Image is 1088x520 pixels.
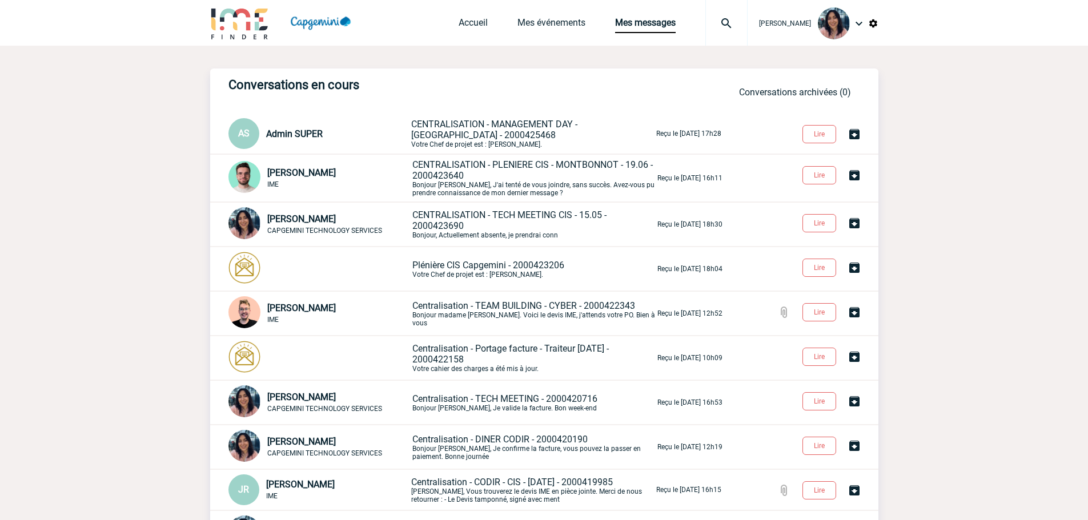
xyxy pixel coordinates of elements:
[228,396,722,407] a: [PERSON_NAME] CAPGEMINI TECHNOLOGY SERVICES Centralisation - TECH MEETING - 2000420716Bonjour [PE...
[412,159,653,181] span: CENTRALISATION - PLENIERE CIS - MONTBONNOT - 19.06 - 2000423640
[657,398,722,406] p: Reçu le [DATE] 16h53
[267,213,336,224] span: [PERSON_NAME]
[848,261,861,275] img: Archiver la conversation
[228,296,260,328] img: 129741-1.png
[802,259,836,277] button: Lire
[657,354,722,362] p: Reçu le [DATE] 10h09
[802,303,836,321] button: Lire
[228,483,721,494] a: JR [PERSON_NAME] IME Centralisation - CODIR - CIS - [DATE] - 2000419985[PERSON_NAME], Vous trouve...
[412,300,655,327] p: Bonjour madame [PERSON_NAME]. Voici le devis IME, j'attends votre PO. Bien à vous
[228,218,722,229] a: [PERSON_NAME] CAPGEMINI TECHNOLOGY SERVICES CENTRALISATION - TECH MEETING CIS - 15.05 - 200042369...
[228,161,410,195] div: Conversation privée : Client - Agence
[228,307,722,318] a: [PERSON_NAME] IME Centralisation - TEAM BUILDING - CYBER - 2000422343Bonjour madame [PERSON_NAME]...
[267,180,279,188] span: IME
[267,449,382,457] span: CAPGEMINI TECHNOLOGY SERVICES
[267,303,336,313] span: [PERSON_NAME]
[848,350,861,364] img: Archiver la conversation
[228,341,410,375] div: Conversation privée : Client - Agence
[228,161,260,193] img: 121547-2.png
[517,17,585,33] a: Mes événements
[802,348,836,366] button: Lire
[228,430,260,462] img: 102439-0.jpg
[793,169,848,180] a: Lire
[793,217,848,228] a: Lire
[848,483,861,497] img: Archiver la conversation
[267,436,336,447] span: [PERSON_NAME]
[793,395,848,406] a: Lire
[412,260,564,271] span: Plénière CIS Capgemini - 2000423206
[802,214,836,232] button: Lire
[412,393,597,404] span: Centralisation - TECH MEETING - 2000420716
[228,252,410,286] div: Conversation privée : Client - Agence
[657,174,722,182] p: Reçu le [DATE] 16h11
[793,440,848,450] a: Lire
[657,220,722,228] p: Reçu le [DATE] 18h30
[657,443,722,451] p: Reçu le [DATE] 12h19
[238,484,249,495] span: JR
[802,166,836,184] button: Lire
[411,477,613,487] span: Centralisation - CODIR - CIS - [DATE] - 2000419985
[412,260,655,279] p: Votre Chef de projet est : [PERSON_NAME].
[793,306,848,317] a: Lire
[848,216,861,230] img: Archiver la conversation
[657,265,722,273] p: Reçu le [DATE] 18h04
[267,316,279,324] span: IME
[412,393,655,412] p: Bonjour [PERSON_NAME], Je valide la facture. Bon week-end
[848,439,861,453] img: Archiver la conversation
[228,341,260,373] img: photonotifcontact.png
[411,477,654,503] p: [PERSON_NAME], Vous trouverez le devis IME en pièce jointe. Merci de nous retourner : - Le Devis ...
[793,484,848,495] a: Lire
[267,392,336,402] span: [PERSON_NAME]
[228,207,260,239] img: 102439-0.jpg
[615,17,676,33] a: Mes messages
[266,128,323,139] span: Admin SUPER
[793,128,848,139] a: Lire
[266,492,278,500] span: IME
[228,385,410,420] div: Conversation privée : Client - Agence
[228,352,722,362] a: Centralisation - Portage facture - Traiteur [DATE] - 2000422158Votre cahier des charges a été mis...
[228,207,410,241] div: Conversation privée : Client - Agence
[228,385,260,417] img: 102439-0.jpg
[802,125,836,143] button: Lire
[411,119,577,140] span: CENTRALISATION - MANAGEMENT DAY - [GEOGRAPHIC_DATA] - 2000425468
[228,78,571,92] h3: Conversations en cours
[411,119,654,148] p: Votre Chef de projet est : [PERSON_NAME].
[412,159,655,197] p: Bonjour [PERSON_NAME], J'ai tenté de vous joindre, sans succès. Avez-vous pu prendre connaissance...
[459,17,488,33] a: Accueil
[228,172,722,183] a: [PERSON_NAME] IME CENTRALISATION - PLENIERE CIS - MONTBONNOT - 19.06 - 2000423640Bonjour [PERSON_...
[657,309,722,317] p: Reçu le [DATE] 12h52
[228,430,410,464] div: Conversation privée : Client - Agence
[848,394,861,408] img: Archiver la conversation
[739,87,851,98] a: Conversations archivées (0)
[818,7,850,39] img: 102439-0.jpg
[267,227,382,235] span: CAPGEMINI TECHNOLOGY SERVICES
[412,209,655,239] p: Bonjour, Actuellement absente, je prendrai conn
[412,343,655,373] p: Votre cahier des charges a été mis à jour.
[793,350,848,361] a: Lire
[210,7,270,39] img: IME-Finder
[412,434,588,445] span: Centralisation - DINER CODIR - 2000420190
[266,479,335,490] span: [PERSON_NAME]
[267,167,336,178] span: [PERSON_NAME]
[228,263,722,273] a: Plénière CIS Capgemini - 2000423206Votre Chef de projet est : [PERSON_NAME]. Reçu le [DATE] 18h04
[228,118,409,149] div: Conversation privée : Client - Agence
[656,486,721,494] p: Reçu le [DATE] 16h15
[228,127,721,138] a: AS Admin SUPER CENTRALISATION - MANAGEMENT DAY - [GEOGRAPHIC_DATA] - 2000425468Votre Chef de proj...
[412,209,607,231] span: CENTRALISATION - TECH MEETING CIS - 15.05 - 2000423690
[656,130,721,138] p: Reçu le [DATE] 17h28
[802,392,836,410] button: Lire
[802,481,836,499] button: Lire
[412,434,655,461] p: Bonjour [PERSON_NAME], Je confirme la facture, vous pouvez la passer en paiement. Bonne journée
[802,437,836,455] button: Lire
[759,19,811,27] span: [PERSON_NAME]
[793,261,848,272] a: Lire
[228,474,409,505] div: Conversation privée : Client - Agence
[228,296,410,330] div: Conversation privée : Client - Agence
[412,300,635,311] span: Centralisation - TEAM BUILDING - CYBER - 2000422343
[267,405,382,413] span: CAPGEMINI TECHNOLOGY SERVICES
[412,343,609,365] span: Centralisation - Portage facture - Traiteur [DATE] - 2000422158
[848,127,861,141] img: Archiver la conversation
[228,441,722,452] a: [PERSON_NAME] CAPGEMINI TECHNOLOGY SERVICES Centralisation - DINER CODIR - 2000420190Bonjour [PER...
[848,168,861,182] img: Archiver la conversation
[238,128,250,139] span: AS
